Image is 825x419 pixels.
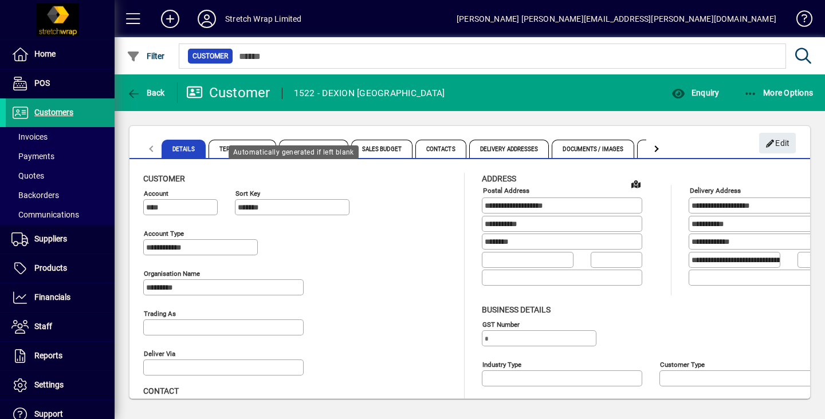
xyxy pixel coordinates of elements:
button: Add [152,9,188,29]
div: Customer [186,84,270,102]
span: Details [162,140,206,158]
span: Invoices [11,132,48,141]
span: Documents / Images [552,140,634,158]
span: Financials [34,292,70,302]
span: Address [482,174,516,183]
a: Knowledge Base [788,2,811,39]
mat-label: Deliver via [144,350,175,358]
a: Products [6,254,115,283]
span: Contact [143,386,179,396]
span: Backorders [11,191,59,200]
a: Payments [6,147,115,166]
span: Delivery Addresses [469,140,549,158]
span: Suppliers [34,234,67,243]
a: Home [6,40,115,69]
a: Reports [6,342,115,370]
span: Quotes [11,171,44,180]
span: Terms / Pricing [209,140,277,158]
span: Enquiry [671,88,719,97]
mat-label: Account [144,189,168,197]
span: Home [34,49,56,58]
div: Automatically generated if left blank [229,145,359,159]
a: POS [6,69,115,98]
mat-label: Organisation name [144,270,200,278]
a: Communications [6,205,115,224]
span: Back [127,88,165,97]
span: Customer [192,50,228,62]
span: Sales Budget [351,140,412,158]
span: Edit [765,134,790,153]
button: Enquiry [669,82,722,103]
mat-label: GST Number [482,320,520,328]
mat-label: Account Type [144,230,184,238]
div: [PERSON_NAME] [PERSON_NAME][EMAIL_ADDRESS][PERSON_NAME][DOMAIN_NAME] [457,10,776,28]
a: Suppliers [6,225,115,254]
a: Financials [6,283,115,312]
span: POS [34,78,50,88]
a: Quotes [6,166,115,185]
div: 1522 - DEXION [GEOGRAPHIC_DATA] [294,84,445,102]
span: Custom Fields [637,140,701,158]
button: Profile [188,9,225,29]
button: Back [124,82,168,103]
span: Support [34,409,63,418]
span: Business details [482,305,551,314]
span: Reports [34,351,62,360]
button: Filter [124,46,168,66]
span: Settings [34,380,64,389]
span: Filter [127,52,165,61]
span: Contacts [415,140,466,158]
span: Contract Rates [279,140,348,158]
mat-label: Industry type [482,360,521,368]
span: Customer [143,174,185,183]
a: Invoices [6,127,115,147]
a: Staff [6,313,115,341]
a: Settings [6,371,115,400]
button: More Options [741,82,816,103]
mat-label: Trading as [144,310,176,318]
a: Backorders [6,185,115,205]
span: Payments [11,152,54,161]
div: Stretch Wrap Limited [225,10,302,28]
mat-label: Sort key [235,189,260,197]
span: More Options [744,88,814,97]
span: Products [34,263,67,272]
button: Edit [759,133,796,153]
span: Staff [34,322,52,331]
app-page-header-button: Back [115,82,178,103]
mat-label: Customer type [660,360,705,368]
span: Customers [34,108,73,117]
span: Communications [11,210,79,219]
a: View on map [627,175,645,193]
